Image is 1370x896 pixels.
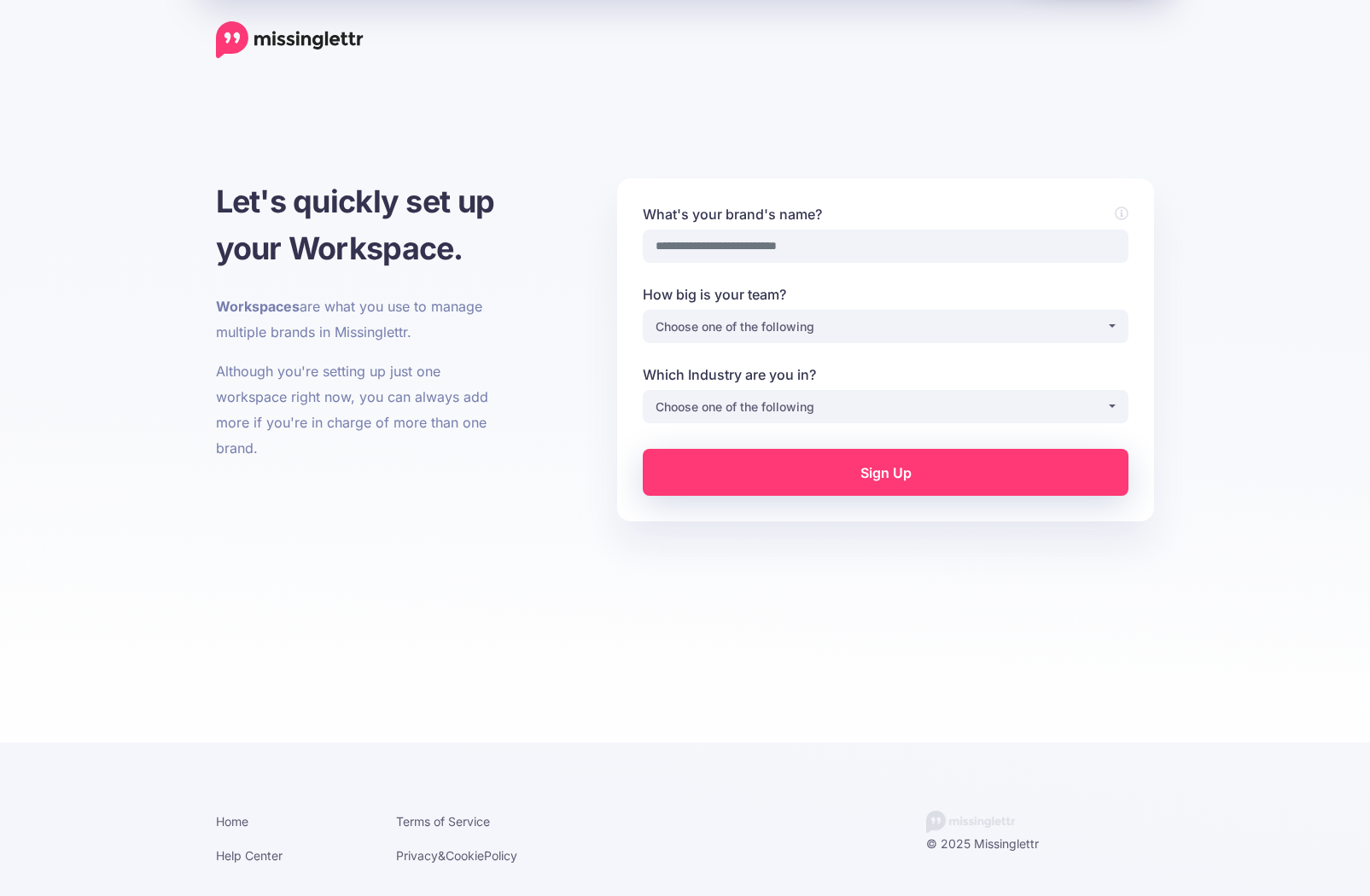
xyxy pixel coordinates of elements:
li: & Policy [396,845,551,866]
a: Privacy [396,848,438,863]
div: © 2025 Missinglettr [926,833,1168,854]
label: What's your brand's name? [643,204,1128,224]
a: Terms of Service [396,814,490,829]
a: Help Center [216,848,283,863]
p: Although you're setting up just one workspace right now, you can always add more if you're in cha... [216,358,512,461]
a: Cookie [446,848,484,863]
h1: Let's quickly set up your Workspace. [216,178,512,272]
a: Home [216,814,248,829]
label: How big is your team? [643,284,1128,305]
a: Home [216,21,364,59]
b: Workspaces [216,298,300,315]
div: Choose one of the following [656,317,1106,337]
p: are what you use to manage multiple brands in Missinglettr. [216,294,512,345]
a: Sign Up [643,449,1128,496]
button: Choose one of the following [643,310,1128,343]
label: Which Industry are you in? [643,364,1128,385]
div: Choose one of the following [656,397,1106,417]
button: Choose one of the following [643,390,1128,423]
